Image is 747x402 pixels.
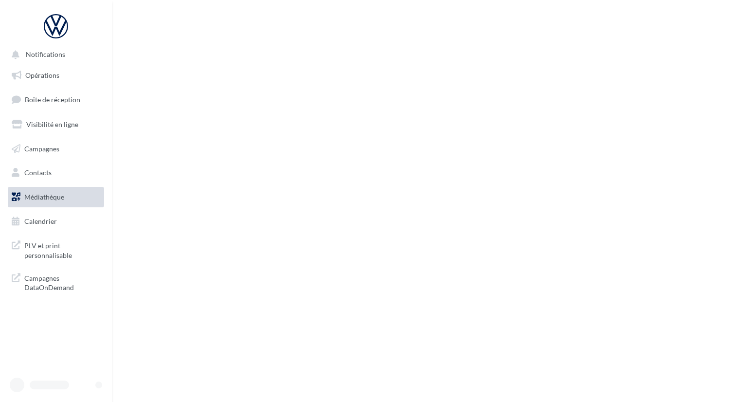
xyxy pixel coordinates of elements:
a: Médiathèque [6,187,106,207]
span: PLV et print personnalisable [24,239,100,260]
span: Boîte de réception [25,95,80,104]
a: Calendrier [6,211,106,232]
a: Opérations [6,65,106,86]
a: Campagnes DataOnDemand [6,268,106,296]
span: Opérations [25,71,59,79]
a: Boîte de réception [6,89,106,110]
span: Notifications [26,51,65,59]
span: Visibilité en ligne [26,120,78,128]
a: Visibilité en ligne [6,114,106,135]
a: PLV et print personnalisable [6,235,106,264]
span: Calendrier [24,217,57,225]
span: Campagnes DataOnDemand [24,272,100,292]
span: Campagnes [24,144,59,152]
span: Médiathèque [24,193,64,201]
a: Contacts [6,163,106,183]
span: Contacts [24,168,52,177]
a: Campagnes [6,139,106,159]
